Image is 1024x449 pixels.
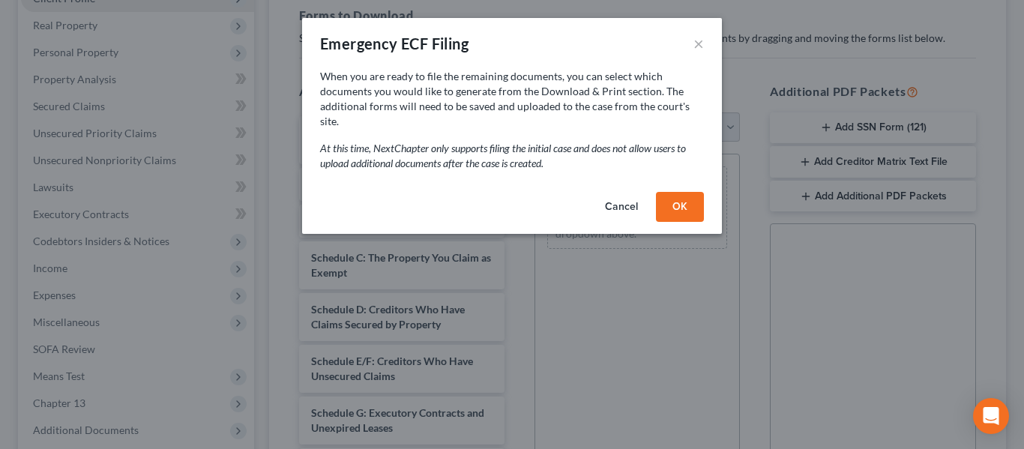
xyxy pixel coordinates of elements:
[320,141,704,171] p: At this time, NextChapter only supports filing the initial case and does not allow users to uploa...
[973,398,1009,434] div: Open Intercom Messenger
[320,33,469,54] div: Emergency ECF Filing
[693,34,704,52] button: ×
[656,192,704,222] button: OK
[593,192,650,222] button: Cancel
[320,69,704,129] p: When you are ready to file the remaining documents, you can select which documents you would like...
